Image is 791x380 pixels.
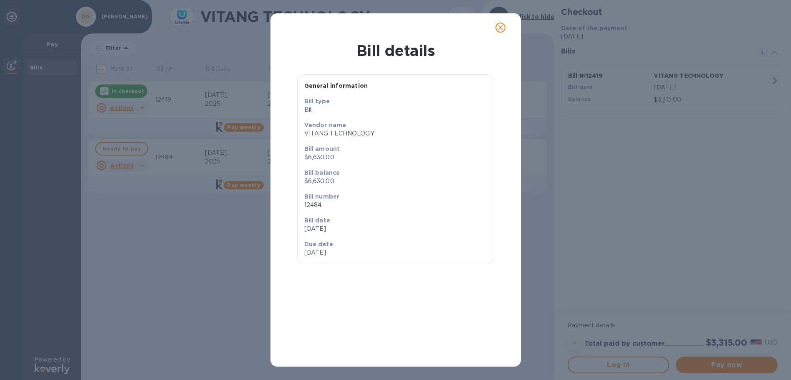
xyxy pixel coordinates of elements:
p: [DATE] [304,224,487,233]
p: $6,630.00 [304,153,487,162]
p: 12484 [304,201,487,209]
h1: Bill details [277,42,514,59]
p: [DATE] [304,248,392,257]
b: Bill amount [304,145,340,152]
p: Bill [304,105,487,114]
p: $6,630.00 [304,177,487,186]
b: Due date [304,241,333,247]
button: close [490,18,510,38]
b: Bill date [304,217,330,224]
b: Bill balance [304,169,340,176]
b: Bill type [304,98,330,105]
p: VITANG TECHNOLOGY [304,129,487,138]
b: Vendor name [304,122,346,128]
b: General information [304,82,368,89]
b: Bill number [304,193,340,200]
